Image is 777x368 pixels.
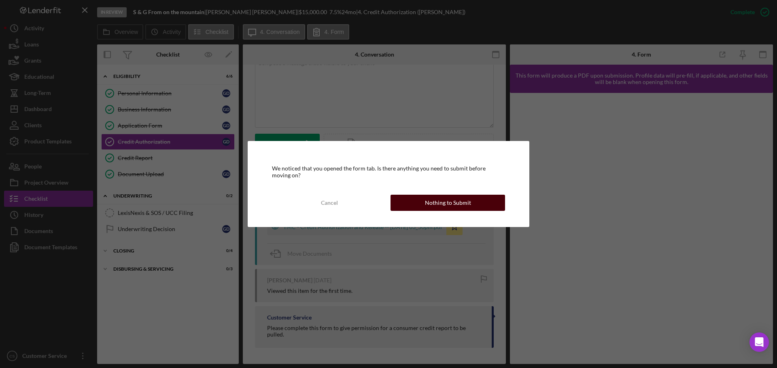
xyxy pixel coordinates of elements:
[321,195,338,211] div: Cancel
[272,195,386,211] button: Cancel
[425,195,471,211] div: Nothing to Submit
[272,165,505,178] div: We noticed that you opened the form tab. Is there anything you need to submit before moving on?
[391,195,505,211] button: Nothing to Submit
[749,332,769,352] div: Open Intercom Messenger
